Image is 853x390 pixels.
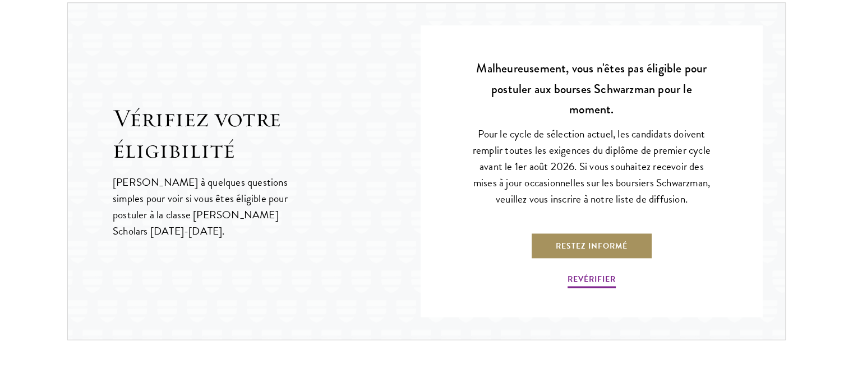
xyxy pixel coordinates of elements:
[113,102,281,134] font: Vérifiez votre
[113,134,235,165] font: éligibilité
[568,273,616,285] font: Revérifier
[568,270,616,290] a: Revérifier
[113,174,288,239] font: [PERSON_NAME] à quelques questions simples pour voir si vous êtes éligible pour postuler à la cla...
[476,59,707,119] font: Malheureusement, vous n'êtes pas éligible pour postuler aux bourses Schwarzman pour le moment.
[556,240,628,252] font: Restez informé
[473,126,711,207] font: Pour le cycle de sélection actuel, les candidats doivent remplir toutes les exigences du diplôme ...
